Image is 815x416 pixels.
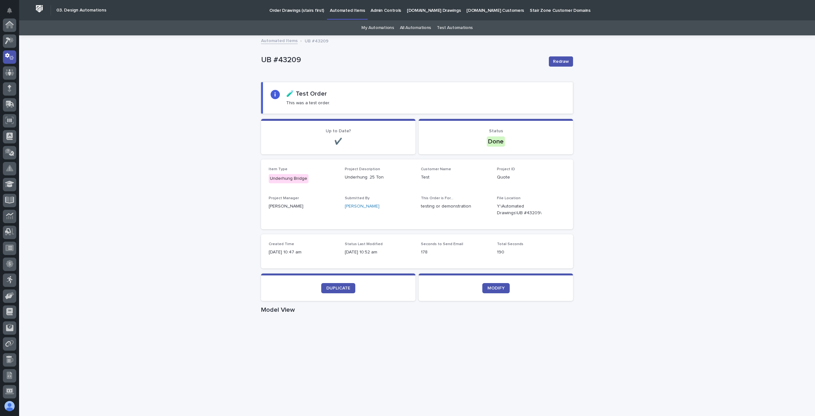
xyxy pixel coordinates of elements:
span: MODIFY [487,286,505,290]
span: File Location [497,196,521,200]
p: Underhung .25 Ton [345,174,413,181]
span: Submitted By [345,196,370,200]
p: 178 [421,249,489,256]
span: Total Seconds [497,242,523,246]
div: Underhung Bridge [269,174,308,183]
span: DUPLICATE [326,286,350,290]
p: Quote [497,174,565,181]
span: Status [489,129,503,133]
button: users-avatar [3,399,16,413]
h2: 🧪 Test Order [286,90,327,98]
a: Test Automations [437,20,473,35]
a: All Automations [400,20,431,35]
button: Redraw [549,56,573,67]
p: ✔️ [269,138,408,145]
div: Done [487,136,505,147]
a: [PERSON_NAME] [345,203,379,210]
span: Redraw [553,58,569,65]
p: 190 [497,249,565,256]
img: Workspace Logo [33,3,45,15]
: Y:\Automated Drawings\UB #43209\ [497,203,550,216]
p: Test [421,174,489,181]
span: Customer Name [421,167,451,171]
p: UB #43209 [261,55,544,65]
a: DUPLICATE [321,283,355,293]
span: Project Description [345,167,380,171]
a: MODIFY [482,283,510,293]
span: Item Type [269,167,287,171]
span: Seconds to Send Email [421,242,463,246]
span: Created Time [269,242,294,246]
p: [DATE] 10:52 am [345,249,413,256]
span: Up to Date? [326,129,351,133]
span: Status Last Modified [345,242,383,246]
button: Notifications [3,4,16,17]
h2: 03. Design Automations [56,8,106,13]
span: Project Manager [269,196,299,200]
h1: Model View [261,306,573,314]
p: [PERSON_NAME] [269,203,337,210]
p: UB #43209 [305,37,329,44]
span: This Order is For... [421,196,453,200]
p: [DATE] 10:47 am [269,249,337,256]
p: testing or demonstration [421,203,489,210]
span: Project ID [497,167,515,171]
a: Automated Items [261,37,298,44]
p: This was a test order. [286,100,330,106]
a: My Automations [361,20,394,35]
div: Notifications [8,8,16,18]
